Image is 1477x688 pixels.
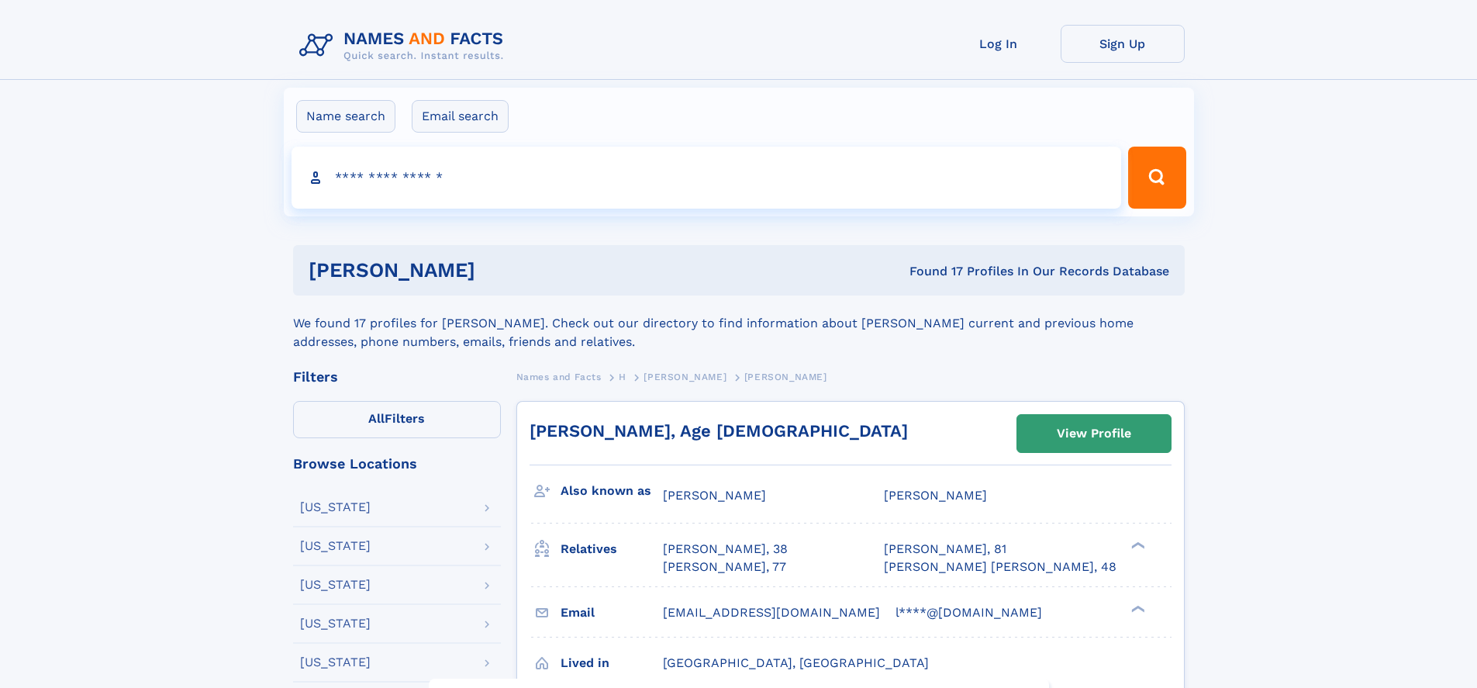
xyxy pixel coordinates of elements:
[937,25,1061,63] a: Log In
[561,536,663,562] h3: Relatives
[300,501,371,513] div: [US_STATE]
[884,488,987,503] span: [PERSON_NAME]
[663,558,786,576] a: [PERSON_NAME], 77
[293,401,501,438] label: Filters
[412,100,509,133] label: Email search
[368,411,385,426] span: All
[300,540,371,552] div: [US_STATE]
[292,147,1122,209] input: search input
[1127,541,1146,551] div: ❯
[309,261,692,280] h1: [PERSON_NAME]
[516,367,602,386] a: Names and Facts
[296,100,395,133] label: Name search
[300,579,371,591] div: [US_STATE]
[293,25,516,67] img: Logo Names and Facts
[663,488,766,503] span: [PERSON_NAME]
[1127,603,1146,614] div: ❯
[744,372,827,382] span: [PERSON_NAME]
[692,263,1169,280] div: Found 17 Profiles In Our Records Database
[1057,416,1131,451] div: View Profile
[1061,25,1185,63] a: Sign Up
[561,478,663,504] h3: Also known as
[300,656,371,669] div: [US_STATE]
[561,600,663,626] h3: Email
[663,541,788,558] a: [PERSON_NAME], 38
[619,372,626,382] span: H
[663,605,880,620] span: [EMAIL_ADDRESS][DOMAIN_NAME]
[293,457,501,471] div: Browse Locations
[1128,147,1185,209] button: Search Button
[663,655,929,670] span: [GEOGRAPHIC_DATA], [GEOGRAPHIC_DATA]
[619,367,626,386] a: H
[300,617,371,630] div: [US_STATE]
[293,370,501,384] div: Filters
[884,558,1116,576] a: [PERSON_NAME] [PERSON_NAME], 48
[561,650,663,676] h3: Lived in
[293,296,1185,351] div: We found 17 profiles for [PERSON_NAME]. Check out our directory to find information about [PERSON...
[644,367,726,386] a: [PERSON_NAME]
[884,541,1006,558] a: [PERSON_NAME], 81
[1017,415,1171,452] a: View Profile
[530,421,908,441] a: [PERSON_NAME], Age [DEMOGRAPHIC_DATA]
[644,372,726,382] span: [PERSON_NAME]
